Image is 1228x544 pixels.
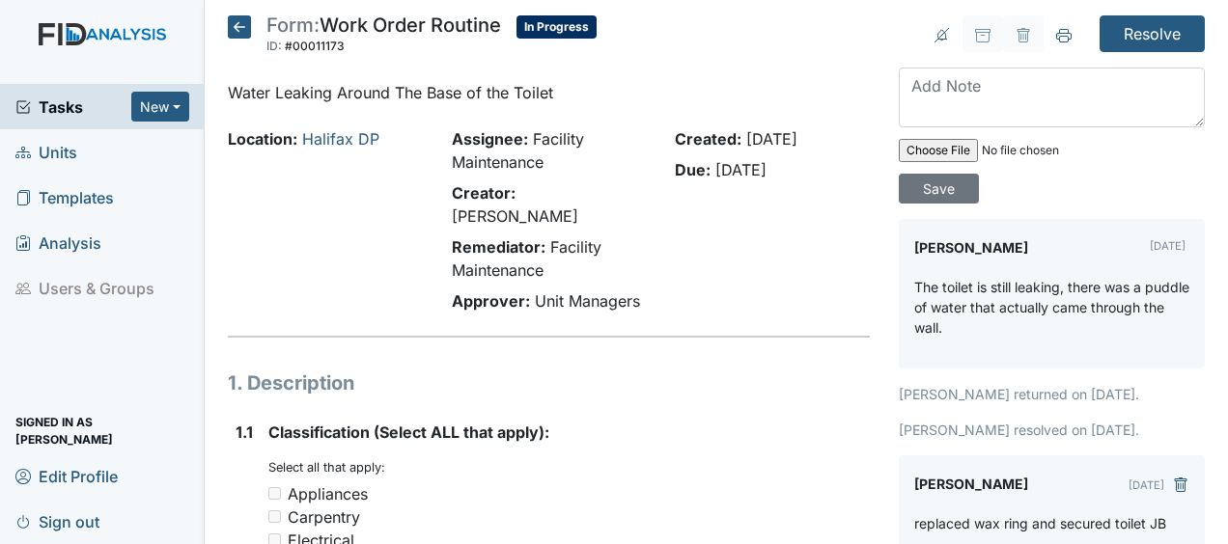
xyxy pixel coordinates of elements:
[1129,478,1164,492] small: [DATE]
[228,129,297,149] strong: Location:
[452,206,578,226] span: [PERSON_NAME]
[452,291,530,311] strong: Approver:
[452,237,545,257] strong: Remediator:
[1150,239,1186,253] small: [DATE]
[15,182,114,212] span: Templates
[675,160,711,179] strong: Due:
[266,15,501,58] div: Work Order Routine
[15,95,131,119] a: Tasks
[452,183,516,203] strong: Creator:
[131,92,189,122] button: New
[516,15,597,39] span: In Progress
[268,422,549,442] span: Classification (Select ALL that apply):
[302,129,379,149] a: Halifax DP
[535,291,640,311] span: Unit Managers
[268,510,281,523] input: Carpentry
[236,421,253,444] label: 1.1
[15,506,99,536] span: Sign out
[266,39,282,53] span: ID:
[899,384,1205,404] p: [PERSON_NAME] returned on [DATE].
[15,461,118,491] span: Edit Profile
[266,14,320,37] span: Form:
[914,277,1189,338] p: The toilet is still leaking, there was a puddle of water that actually came through the wall.
[268,460,385,475] small: Select all that apply:
[452,129,528,149] strong: Assignee:
[914,513,1166,533] p: replaced wax ring and secured toilet JB
[914,234,1028,261] label: [PERSON_NAME]
[288,482,368,505] div: Appliances
[899,420,1205,440] p: [PERSON_NAME] resolved on [DATE].
[268,487,281,500] input: Appliances
[15,416,189,446] span: Signed in as [PERSON_NAME]
[288,505,360,529] div: Carpentry
[15,228,101,258] span: Analysis
[228,368,870,397] h1: 1. Description
[914,471,1028,498] label: [PERSON_NAME]
[228,81,870,104] p: Water Leaking Around The Base of the Toilet
[1100,15,1205,52] input: Resolve
[15,137,77,167] span: Units
[285,39,345,53] span: #00011173
[715,160,767,179] span: [DATE]
[675,129,741,149] strong: Created:
[746,129,797,149] span: [DATE]
[899,174,979,204] input: Save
